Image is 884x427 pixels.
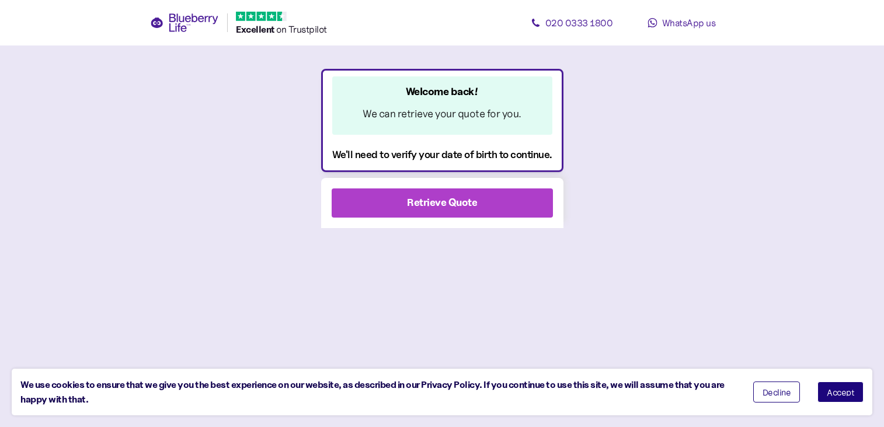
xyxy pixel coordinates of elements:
div: We use cookies to ensure that we give you the best experience on our website, as described in our... [20,377,736,407]
div: Retrieve Quote [407,195,477,211]
span: on Trustpilot [276,23,327,35]
button: Decline cookies [753,381,801,402]
button: Accept cookies [817,381,864,402]
button: Retrieve Quote [332,188,553,218]
span: WhatsApp us [662,17,716,29]
span: 020 0333 1800 [545,17,613,29]
a: 020 0333 1800 [519,11,624,34]
a: WhatsApp us [629,11,734,34]
div: We can retrieve your quote for you. [353,106,531,122]
div: Welcome back! [353,83,531,100]
div: We'll need to verify your date of birth to continue. [332,146,552,162]
span: Accept [827,388,854,396]
span: Excellent ️ [236,23,276,35]
span: Decline [763,388,791,396]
